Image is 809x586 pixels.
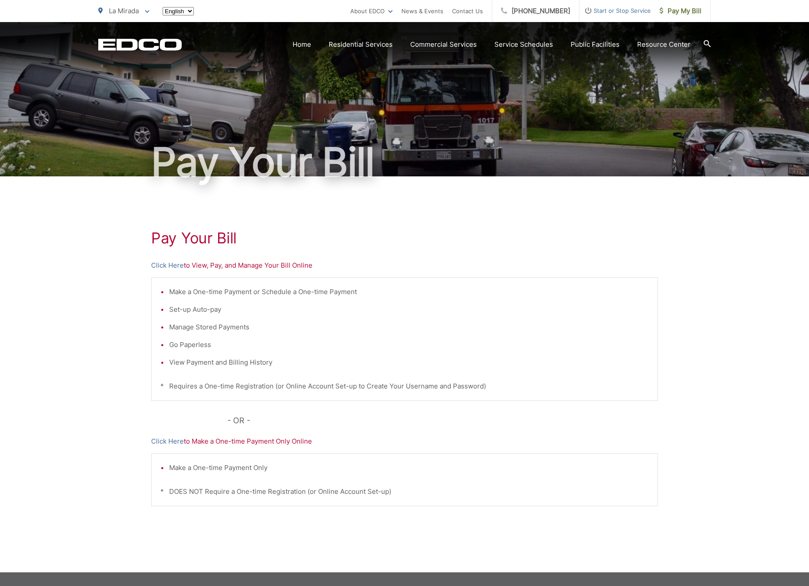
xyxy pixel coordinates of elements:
a: Residential Services [329,39,393,50]
p: * Requires a One-time Registration (or Online Account Set-up to Create Your Username and Password) [160,381,649,392]
h1: Pay Your Bill [151,229,658,247]
a: EDCD logo. Return to the homepage. [98,38,182,51]
span: La Mirada [109,7,139,15]
li: Make a One-time Payment Only [169,463,649,473]
li: Set-up Auto-pay [169,304,649,315]
a: About EDCO [350,6,393,16]
a: Contact Us [452,6,483,16]
p: to View, Pay, and Manage Your Bill Online [151,260,658,271]
a: Click Here [151,436,184,447]
a: Resource Center [637,39,690,50]
li: View Payment and Billing History [169,357,649,368]
a: Home [293,39,311,50]
p: to Make a One-time Payment Only Online [151,436,658,447]
li: Go Paperless [169,340,649,350]
a: News & Events [401,6,443,16]
a: Public Facilities [571,39,620,50]
a: Service Schedules [494,39,553,50]
a: Click Here [151,260,184,271]
li: Make a One-time Payment or Schedule a One-time Payment [169,287,649,297]
span: Pay My Bill [660,6,701,16]
li: Manage Stored Payments [169,322,649,332]
h1: Pay Your Bill [98,140,711,184]
p: * DOES NOT Require a One-time Registration (or Online Account Set-up) [160,486,649,497]
a: Commercial Services [410,39,477,50]
select: Select a language [163,7,194,15]
p: - OR - [227,414,658,427]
